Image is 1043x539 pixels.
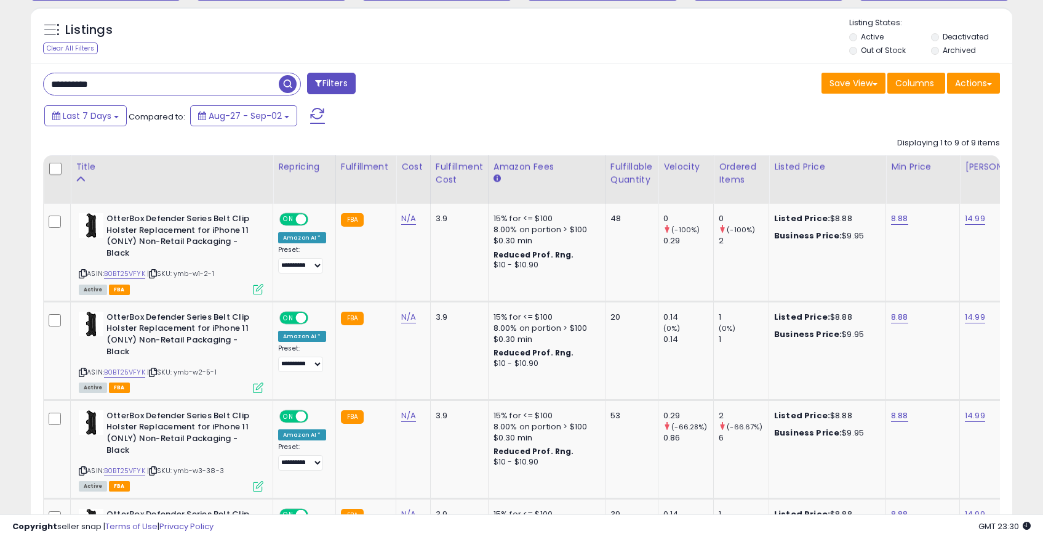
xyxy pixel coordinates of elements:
b: Reduced Prof. Rng. [494,347,574,358]
small: (-66.28%) [671,422,707,432]
b: OtterBox Defender Series Belt Clip Holster Replacement for iPhone 11 (ONLY) Non-Retail Packaging ... [106,312,256,360]
div: $0.30 min [494,432,596,444]
div: 2 [719,235,769,246]
div: $10 - $10.90 [494,457,596,468]
img: 31e0E5P9eQL._SL40_.jpg [79,312,103,336]
div: ASIN: [79,410,263,490]
div: Ordered Items [719,160,764,186]
a: N/A [401,311,416,323]
div: Amazon AI * [278,331,326,342]
b: Listed Price: [774,311,830,323]
span: Compared to: [129,111,185,123]
div: 15% for <= $100 [494,410,596,421]
label: Out of Stock [861,45,906,55]
div: Title [76,160,268,173]
div: Displaying 1 to 9 of 9 items [897,137,1000,149]
div: $0.30 min [494,334,596,345]
strong: Copyright [12,521,57,532]
label: Deactivated [943,31,989,42]
div: 53 [610,410,649,421]
div: 6 [719,432,769,444]
div: Fulfillable Quantity [610,160,653,186]
div: Clear All Filters [43,43,98,54]
div: ASIN: [79,312,263,392]
span: Last 7 Days [63,110,111,122]
b: Listed Price: [774,410,830,421]
small: (0%) [663,323,681,333]
span: ON [281,411,296,421]
div: ASIN: [79,213,263,293]
div: Listed Price [774,160,881,173]
div: 15% for <= $100 [494,213,596,224]
div: 20 [610,312,649,323]
div: seller snap | | [12,521,214,533]
div: $8.88 [774,213,876,224]
div: $8.88 [774,410,876,421]
div: Fulfillment Cost [436,160,483,186]
div: 48 [610,213,649,224]
div: 1 [719,334,769,345]
b: Business Price: [774,328,842,340]
h5: Listings [65,22,113,39]
a: Terms of Use [105,521,158,532]
div: 8.00% on portion > $100 [494,421,596,432]
div: $9.95 [774,230,876,241]
a: 14.99 [965,213,985,225]
button: Actions [947,73,1000,94]
a: Privacy Policy [159,521,214,532]
span: FBA [109,285,130,295]
div: Amazon Fees [494,160,600,173]
div: 0.86 [663,432,713,444]
div: 0 [663,213,713,224]
div: $9.95 [774,329,876,340]
span: OFF [306,312,326,323]
small: FBA [341,312,364,325]
span: | SKU: ymb-w2-5-1 [147,367,217,377]
div: 0.14 [663,334,713,345]
small: (0%) [719,323,736,333]
b: OtterBox Defender Series Belt Clip Holster Replacement for iPhone 11 (ONLY) Non-Retail Packaging ... [106,213,256,262]
span: 2025-09-10 23:30 GMT [978,521,1031,532]
small: Amazon Fees. [494,173,501,184]
span: ON [281,214,296,225]
span: Aug-27 - Sep-02 [209,110,282,122]
div: Velocity [663,160,708,173]
small: (-100%) [671,225,700,235]
a: B0BT25VFYK [104,269,145,279]
div: Amazon AI * [278,232,326,243]
button: Save View [821,73,885,94]
div: 0 [719,213,769,224]
div: 3.9 [436,410,479,421]
a: N/A [401,213,416,225]
small: FBA [341,213,364,227]
span: Columns [895,77,934,89]
span: OFF [306,411,326,421]
div: Cost [401,160,425,173]
a: 14.99 [965,311,985,323]
div: Repricing [278,160,330,173]
div: $0.30 min [494,235,596,246]
a: 14.99 [965,410,985,422]
label: Active [861,31,884,42]
div: 8.00% on portion > $100 [494,323,596,334]
b: OtterBox Defender Series Belt Clip Holster Replacement for iPhone 11 (ONLY) Non-Retail Packaging ... [106,410,256,459]
div: Fulfillment [341,160,391,173]
button: Aug-27 - Sep-02 [190,105,297,126]
span: ON [281,312,296,323]
button: Last 7 Days [44,105,127,126]
small: FBA [341,410,364,424]
a: 8.88 [891,410,908,422]
div: 0.29 [663,410,713,421]
div: 3.9 [436,213,479,224]
span: All listings currently available for purchase on Amazon [79,481,107,492]
b: Reduced Prof. Rng. [494,249,574,260]
a: B0BT25VFYK [104,367,145,378]
div: Preset: [278,246,326,274]
a: 8.88 [891,213,908,225]
label: Archived [943,45,976,55]
img: 31e0E5P9eQL._SL40_.jpg [79,410,103,435]
span: All listings currently available for purchase on Amazon [79,383,107,393]
small: (-100%) [727,225,755,235]
div: 15% for <= $100 [494,312,596,323]
div: $10 - $10.90 [494,260,596,270]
